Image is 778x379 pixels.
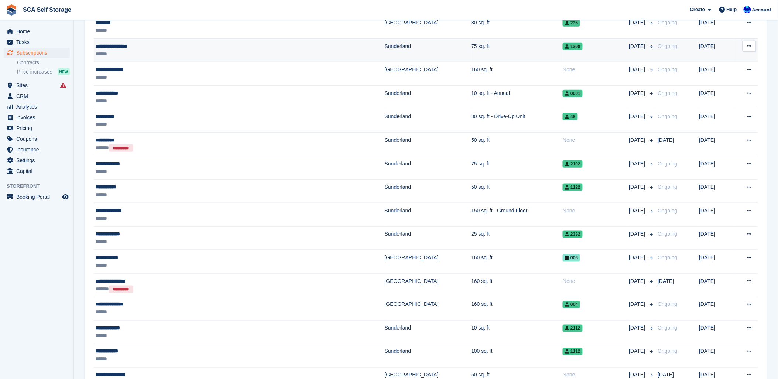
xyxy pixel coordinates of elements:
[4,155,70,165] a: menu
[699,344,733,368] td: [DATE]
[629,371,647,379] span: [DATE]
[629,348,647,355] span: [DATE]
[4,192,70,202] a: menu
[563,113,577,120] span: 48
[658,372,674,378] span: [DATE]
[16,102,61,112] span: Analytics
[385,133,472,156] td: Sunderland
[563,325,583,332] span: 2112
[471,273,563,297] td: 160 sq. ft
[385,62,472,86] td: [GEOGRAPHIC_DATA]
[385,226,472,250] td: Sunderland
[629,89,647,97] span: [DATE]
[752,6,771,14] span: Account
[16,26,61,37] span: Home
[471,226,563,250] td: 25 sq. ft
[629,183,647,191] span: [DATE]
[744,6,751,13] img: Kelly Neesham
[563,277,629,285] div: None
[4,80,70,91] a: menu
[385,38,472,62] td: Sunderland
[20,4,74,16] a: SCA Self Storage
[16,91,61,101] span: CRM
[16,134,61,144] span: Coupons
[471,109,563,133] td: 80 sq. ft - Drive-Up Unit
[16,48,61,58] span: Subscriptions
[471,297,563,321] td: 160 sq. ft
[385,156,472,180] td: Sunderland
[563,90,583,97] span: 0001
[699,133,733,156] td: [DATE]
[699,180,733,203] td: [DATE]
[658,43,678,49] span: Ongoing
[385,273,472,297] td: [GEOGRAPHIC_DATA]
[16,37,61,47] span: Tasks
[16,166,61,176] span: Capital
[658,348,678,354] span: Ongoing
[471,133,563,156] td: 50 sq. ft
[699,226,733,250] td: [DATE]
[58,68,70,75] div: NEW
[658,325,678,331] span: Ongoing
[658,184,678,190] span: Ongoing
[471,321,563,344] td: 10 sq. ft
[699,109,733,133] td: [DATE]
[629,301,647,308] span: [DATE]
[16,80,61,91] span: Sites
[699,297,733,321] td: [DATE]
[4,134,70,144] a: menu
[629,254,647,262] span: [DATE]
[60,82,66,88] i: Smart entry sync failures have occurred
[658,161,678,167] span: Ongoing
[699,38,733,62] td: [DATE]
[629,277,647,285] span: [DATE]
[563,207,629,215] div: None
[629,19,647,27] span: [DATE]
[16,144,61,155] span: Insurance
[471,62,563,86] td: 160 sq. ft
[17,68,70,76] a: Price increases NEW
[699,203,733,227] td: [DATE]
[629,160,647,168] span: [DATE]
[17,68,52,75] span: Price increases
[385,344,472,368] td: Sunderland
[658,113,678,119] span: Ongoing
[699,321,733,344] td: [DATE]
[658,255,678,260] span: Ongoing
[658,278,674,284] span: [DATE]
[563,301,580,308] span: 004
[61,192,70,201] a: Preview store
[16,155,61,165] span: Settings
[629,136,647,144] span: [DATE]
[563,136,629,144] div: None
[699,86,733,109] td: [DATE]
[563,371,629,379] div: None
[658,20,678,25] span: Ongoing
[385,203,472,227] td: Sunderland
[4,123,70,133] a: menu
[699,273,733,297] td: [DATE]
[471,250,563,274] td: 160 sq. ft
[385,250,472,274] td: [GEOGRAPHIC_DATA]
[385,180,472,203] td: Sunderland
[563,66,629,74] div: None
[699,62,733,86] td: [DATE]
[727,6,737,13] span: Help
[385,109,472,133] td: Sunderland
[385,321,472,344] td: Sunderland
[4,37,70,47] a: menu
[563,43,583,50] span: 1308
[658,66,678,72] span: Ongoing
[658,90,678,96] span: Ongoing
[629,324,647,332] span: [DATE]
[385,15,472,39] td: [GEOGRAPHIC_DATA]
[658,301,678,307] span: Ongoing
[658,137,674,143] span: [DATE]
[563,348,583,355] span: 1112
[629,66,647,74] span: [DATE]
[17,59,70,66] a: Contracts
[4,166,70,176] a: menu
[4,112,70,123] a: menu
[658,208,678,214] span: Ongoing
[563,254,580,262] span: 006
